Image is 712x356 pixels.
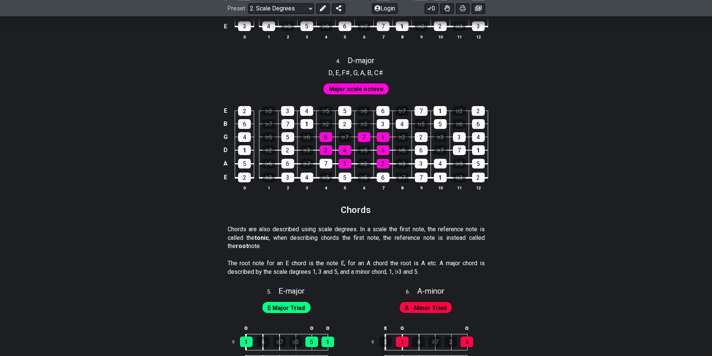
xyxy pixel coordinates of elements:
[453,132,466,142] div: 3
[278,33,297,41] th: 2
[396,173,409,182] div: ♭7
[338,106,351,116] div: 5
[278,287,305,295] span: E - major
[412,337,425,347] div: 4
[415,132,428,142] div: 2
[444,337,457,347] div: 2
[396,159,409,168] div: ♭3
[297,184,316,192] th: 3
[316,33,335,41] th: 4
[339,159,351,168] div: 1
[221,170,230,185] td: E
[372,68,375,78] span: ,
[373,184,392,192] th: 7
[259,184,278,192] th: 1
[377,21,389,31] div: 7
[357,106,370,116] div: ♭6
[320,21,332,31] div: ♭6
[358,132,370,142] div: 7
[459,322,475,334] td: o
[262,132,275,142] div: ♭5
[377,159,389,168] div: 2
[221,143,230,157] td: D
[472,159,485,168] div: 5
[236,242,248,250] strong: root
[248,3,314,13] select: Preset
[434,173,447,182] div: 1
[354,33,373,41] th: 6
[434,145,447,155] div: ♭7
[434,132,447,142] div: ♭3
[450,184,469,192] th: 11
[350,68,353,78] span: ,
[339,173,351,182] div: 5
[377,132,389,142] div: 1
[339,68,342,78] span: ,
[472,173,485,182] div: 2
[281,132,294,142] div: 5
[453,106,466,116] div: ♭2
[221,104,230,117] td: E
[472,21,485,31] div: 3
[434,159,447,168] div: 4
[414,106,428,116] div: 7
[348,56,375,65] span: D - major
[415,21,428,31] div: ♭2
[262,145,275,155] div: ♭2
[221,117,230,130] td: B
[341,206,371,214] h2: Chords
[354,184,373,192] th: 6
[358,21,370,31] div: ♭7
[434,106,447,116] div: 1
[358,173,370,182] div: ♭6
[320,145,332,155] div: 3
[300,21,313,31] div: 5
[405,303,447,313] span: First enable full edit mode to edit
[415,159,428,168] div: 3
[377,322,394,334] td: x
[431,184,450,192] th: 10
[278,184,297,192] th: 2
[281,159,294,168] div: 6
[415,119,428,129] div: ♭5
[281,173,294,182] div: 3
[336,68,339,78] span: E
[456,3,469,13] button: Print
[333,68,336,78] span: ,
[379,337,392,347] div: 5
[227,5,245,12] span: Preset
[238,132,251,142] div: 4
[472,145,485,155] div: 1
[392,33,412,41] th: 8
[425,3,438,13] button: 0
[377,145,389,155] div: 5
[472,106,485,116] div: 2
[469,184,488,192] th: 12
[238,145,251,155] div: 1
[472,119,485,129] div: 6
[316,184,335,192] th: 4
[267,288,278,296] span: 5 .
[300,145,313,155] div: ♭3
[238,21,251,31] div: 3
[396,119,409,129] div: 4
[329,84,383,95] span: First enable full edit mode to edit
[238,322,255,334] td: o
[453,119,466,129] div: ♭6
[238,159,251,168] div: 5
[300,106,313,116] div: 4
[394,322,411,334] td: o
[320,322,336,334] td: o
[238,173,251,182] div: 2
[396,132,409,142] div: ♭2
[228,225,485,250] p: Chords are also described using scale degrees. In a scale the first note, the reference note is c...
[364,68,367,78] span: ,
[353,68,358,78] span: G
[240,337,253,347] div: 1
[268,303,305,313] span: First enable full edit mode to edit
[300,132,313,142] div: ♭6
[415,145,428,155] div: 6
[412,184,431,192] th: 9
[377,173,389,182] div: 6
[396,21,409,31] div: 1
